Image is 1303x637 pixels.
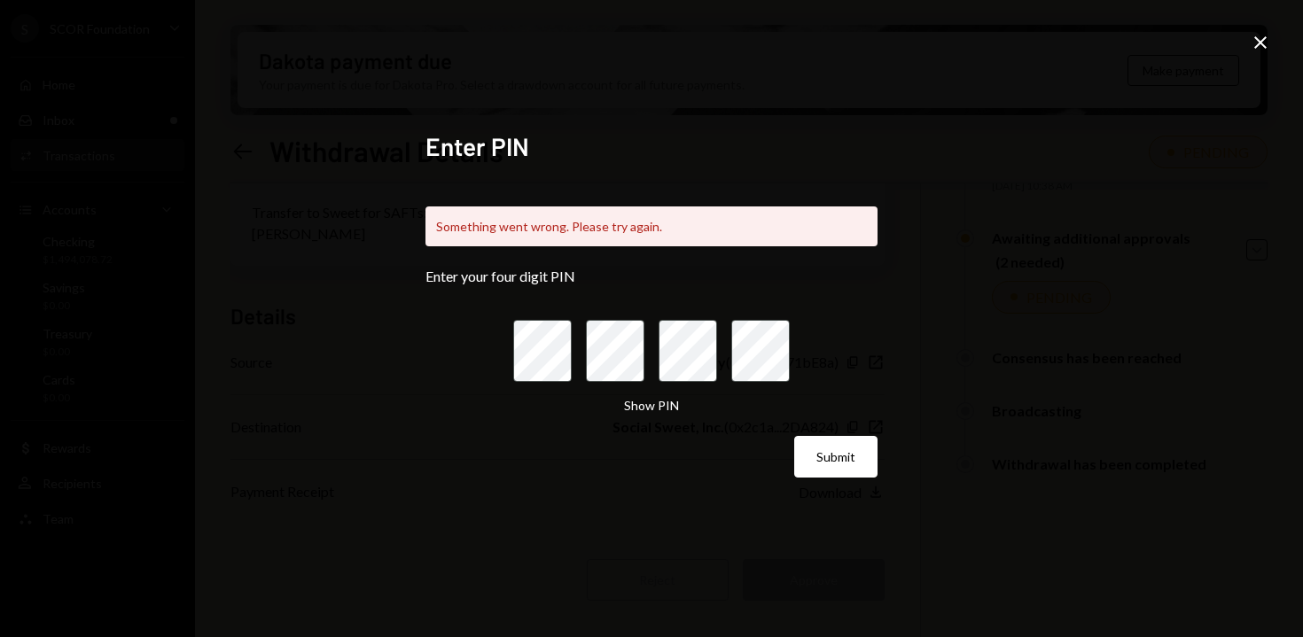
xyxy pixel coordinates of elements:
button: Submit [794,436,878,478]
h2: Enter PIN [425,129,878,164]
input: pin code 2 of 4 [586,320,644,382]
div: Enter your four digit PIN [425,268,878,284]
input: pin code 3 of 4 [659,320,717,382]
input: pin code 4 of 4 [731,320,790,382]
input: pin code 1 of 4 [513,320,572,382]
div: Something went wrong. Please try again. [425,206,878,246]
button: Show PIN [624,398,679,415]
